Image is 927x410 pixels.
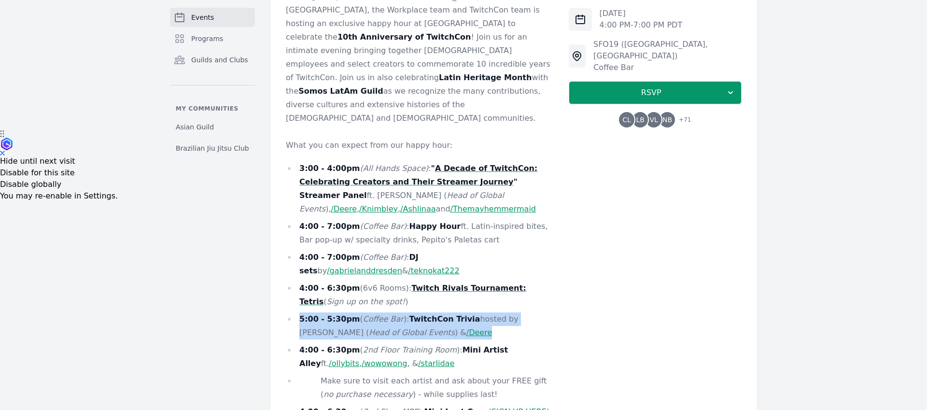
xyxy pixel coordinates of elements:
[593,39,742,62] div: SFO19 ([GEOGRAPHIC_DATA], [GEOGRAPHIC_DATA])
[400,204,435,213] a: /Ashlinaa
[360,222,407,231] em: (Coffee Bar)
[170,105,255,113] p: My communities
[363,345,457,354] em: 2nd Floor Training Room
[191,13,214,22] span: Events
[299,191,367,200] strong: Streamer Panel
[170,50,255,70] a: Guilds and Clubs
[326,297,405,306] em: Sign up on the spot!
[176,122,214,132] span: Asian Guild
[286,251,553,278] li: : by &
[622,116,631,123] span: CL
[299,283,360,293] strong: 4:00 - 6:30pm
[600,19,683,31] p: 4:00 PM - 7:00 PM PDT
[170,140,255,157] a: Brazilian Jiu Jitsu Club
[360,253,407,262] em: (Coffee Bar)
[299,222,360,231] strong: 4:00 - 7:00pm
[662,116,672,123] span: NB
[286,374,553,401] li: Make sure to visit each artist and ask about your FREE gift ( ) - while supplies last!
[170,118,255,136] a: Asian Guild
[362,359,407,368] a: /wowowong
[363,314,404,324] em: Coffee Bar
[649,116,658,123] span: VL
[299,164,360,173] strong: 3:00 - 4:00pm
[331,204,357,213] a: /Deere
[450,204,536,213] a: /Themayhemmermaid
[409,314,480,324] strong: TwitchCon Trivia
[329,359,359,368] a: /ollybits
[299,345,360,354] strong: 4:00 - 6:30pm
[636,116,644,123] span: LB
[337,32,471,42] strong: 10th Anniversary of TwitchCon
[191,34,223,43] span: Programs
[191,55,248,65] span: Guilds and Clubs
[323,390,413,399] em: no purchase necessary
[466,328,492,337] a: /Deere
[513,177,517,186] strong: "
[359,204,398,213] a: /Knimbley
[360,164,429,173] em: (All Hands Space)
[569,81,742,104] button: RSVP
[286,343,553,370] li: ( ): ft. , , &
[299,314,360,324] strong: 5:00 - 5:30pm
[170,8,255,27] a: Events
[439,73,532,82] strong: Latin Heritage Month
[286,312,553,339] li: ( ): hosted by [PERSON_NAME] ( ) &
[286,282,553,309] li: (6v6 Rooms): ( )
[577,87,726,99] span: RSVP
[299,253,360,262] strong: 4:00 - 7:00pm
[431,164,435,173] strong: "
[369,328,455,337] em: Head of Global Events
[176,143,249,153] span: Brazilian Jiu Jitsu Club
[418,359,454,368] a: /starlidae
[286,162,553,216] li: : ft. [PERSON_NAME] ( ), , , and
[409,222,461,231] strong: Happy Hour
[170,29,255,48] a: Programs
[408,266,459,275] a: /teknokat222
[327,266,402,275] a: /gabrielanddresden
[170,8,255,157] nav: Sidebar
[298,86,383,96] strong: Somos LatAm Guild
[600,8,683,19] p: [DATE]
[286,139,553,152] p: What you can expect from our happy hour:
[593,62,742,73] div: Coffee Bar
[286,220,553,247] li: : ft. Latin-inspired bites, Bar pop-up w/ specialty drinks, Pepito's Paletas cart
[673,114,691,127] span: + 71
[299,283,526,306] a: Twitch Rivals Tournament: Tetris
